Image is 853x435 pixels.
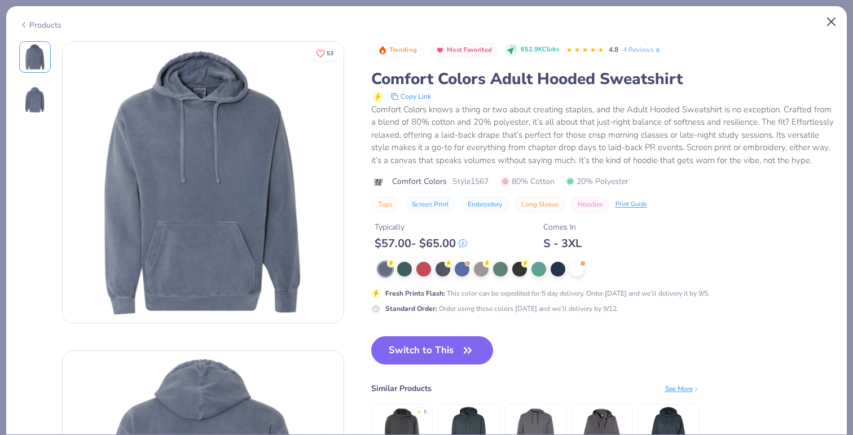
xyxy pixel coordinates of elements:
img: brand logo [371,178,386,187]
strong: Fresh Prints Flash : [385,289,445,298]
div: Comes In [543,221,582,233]
button: Hoodies [571,196,610,212]
span: 20% Polyester [566,175,628,187]
button: copy to clipboard [387,90,434,103]
div: See More [665,384,700,394]
span: 80% Cotton [501,175,555,187]
div: Similar Products [371,383,432,394]
div: Order using these colors [DATE] and we’ll delivery by 9/12. [385,304,618,314]
a: 4 Reviews [623,45,662,55]
div: 5 [424,408,426,416]
img: Most Favorited sort [436,46,445,55]
button: Embroidery [461,196,509,212]
div: Comfort Colors knows a thing or two about creating staples, and the Adult Hooded Sweatshirt is no... [371,103,834,167]
img: Trending sort [378,46,387,55]
div: Print Guide [615,200,647,209]
div: 4.8 Stars [566,41,604,59]
span: Comfort Colors [392,175,447,187]
img: Front [21,43,49,71]
span: Most Favorited [447,47,492,53]
button: Screen Print [405,196,455,212]
div: ★ [417,408,421,413]
button: Badge Button [372,43,423,58]
strong: Standard Order : [385,304,437,313]
button: Switch to This [371,336,494,364]
span: 53 [327,51,333,56]
span: 652.9K Clicks [521,45,559,55]
div: Comfort Colors Adult Hooded Sweatshirt [371,68,834,90]
button: Like [311,45,338,61]
button: Close [821,11,842,33]
button: Long Sleeve [515,196,565,212]
img: Back [21,86,49,113]
button: Badge Button [430,43,498,58]
div: Products [19,19,61,31]
span: Style 1567 [452,175,489,187]
div: This color can be expedited for 5 day delivery. Order [DATE] and we’ll delivery it by 9/5. [385,288,710,298]
div: $ 57.00 - $ 65.00 [375,236,467,251]
img: Front [63,42,344,323]
div: Typically [375,221,467,233]
button: Tops [371,196,399,212]
span: 4.8 [609,45,618,54]
div: S - 3XL [543,236,582,251]
span: Trending [389,47,417,53]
